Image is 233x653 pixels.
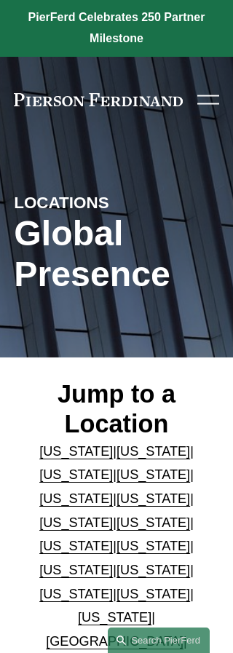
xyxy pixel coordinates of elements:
[116,467,190,482] a: [US_STATE]
[14,193,219,214] h4: LOCATIONS
[39,539,113,553] a: [US_STATE]
[78,610,151,625] a: [US_STATE]
[116,539,190,553] a: [US_STATE]
[39,515,113,530] a: [US_STATE]
[116,491,190,506] a: [US_STATE]
[39,587,113,601] a: [US_STATE]
[39,444,113,459] a: [US_STATE]
[39,491,113,506] a: [US_STATE]
[39,467,113,482] a: [US_STATE]
[14,213,219,294] h1: Global Presence
[116,515,190,530] a: [US_STATE]
[46,634,183,649] a: [GEOGRAPHIC_DATA]
[116,587,190,601] a: [US_STATE]
[116,563,190,577] a: [US_STATE]
[108,628,210,653] a: Search this site
[39,563,113,577] a: [US_STATE]
[116,444,190,459] a: [US_STATE]
[14,379,219,440] h2: Jump to a Location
